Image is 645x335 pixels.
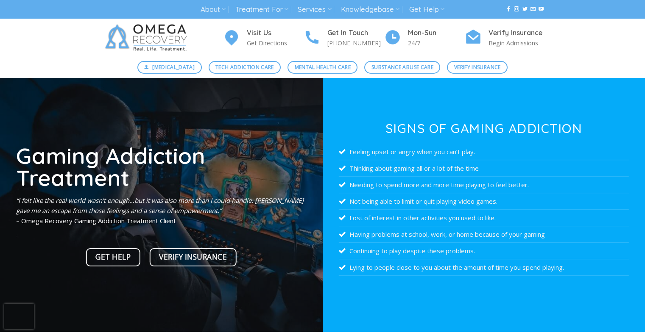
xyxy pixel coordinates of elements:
a: Send us an email [531,6,536,12]
a: Follow on Twitter [522,6,528,12]
p: – Omega Recovery Gaming Addiction Treatment Client [16,195,306,226]
h1: Gaming Addiction Treatment [16,144,306,189]
h3: Signs of Gaming Addiction [339,122,629,135]
a: Verify Insurance Begin Admissions [465,28,545,48]
p: [PHONE_NUMBER] [327,38,384,48]
span: Substance Abuse Care [371,63,433,71]
a: Verify Insurance [149,248,237,266]
li: Feeling upset or angry when you can’t play. [339,144,629,160]
h4: Visit Us [247,28,304,39]
p: Get Directions [247,38,304,48]
a: Get Help [409,2,444,17]
h4: Mon-Sun [408,28,465,39]
span: Mental Health Care [295,63,351,71]
a: Follow on Facebook [506,6,511,12]
a: About [201,2,226,17]
li: Lost of interest in other activities you used to like. [339,210,629,226]
em: “I felt like the real world wasn’t enough…but it was also more than I could handle. [PERSON_NAME]... [16,196,304,215]
span: Get Help [95,251,131,263]
li: Lying to people close to you about the amount of time you spend playing. [339,259,629,276]
span: Verify Insurance [159,251,227,263]
span: Tech Addiction Care [215,63,274,71]
a: Knowledgebase [341,2,399,17]
a: Follow on Instagram [514,6,519,12]
a: Follow on YouTube [539,6,544,12]
p: 24/7 [408,38,465,48]
span: Verify Insurance [454,63,501,71]
li: Needing to spend more and more time playing to feel better. [339,177,629,193]
a: Mental Health Care [288,61,357,74]
h4: Verify Insurance [489,28,545,39]
li: Continuing to play despite these problems. [339,243,629,259]
a: [MEDICAL_DATA] [137,61,202,74]
a: Services [298,2,331,17]
h4: Get In Touch [327,28,384,39]
a: Verify Insurance [447,61,508,74]
p: Begin Admissions [489,38,545,48]
a: Substance Abuse Care [364,61,440,74]
span: [MEDICAL_DATA] [152,63,195,71]
a: Get Help [86,248,141,266]
li: Not being able to limit or quit playing video games. [339,193,629,210]
li: Thinking about gaming all or a lot of the time [339,160,629,177]
a: Visit Us Get Directions [223,28,304,48]
img: Omega Recovery [100,19,195,57]
li: Having problems at school, work, or home because of your gaming [339,226,629,243]
a: Get In Touch [PHONE_NUMBER] [304,28,384,48]
a: Tech Addiction Care [209,61,281,74]
iframe: reCAPTCHA [4,304,34,329]
a: Treatment For [235,2,288,17]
